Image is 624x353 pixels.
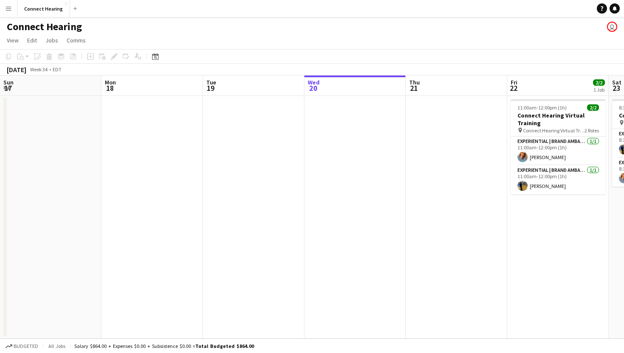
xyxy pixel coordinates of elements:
span: 18 [104,83,116,93]
span: Week 34 [28,66,49,73]
h3: Connect Hearing Virtual Training [511,112,606,127]
span: Comms [67,36,86,44]
span: Thu [409,78,420,86]
span: All jobs [47,343,67,349]
span: Tue [206,78,216,86]
span: 22 [509,83,517,93]
div: EDT [53,66,62,73]
span: 2 Roles [585,127,599,134]
span: 21 [408,83,420,93]
div: Salary $864.00 + Expenses $0.00 + Subsistence $0.00 = [74,343,254,349]
span: Jobs [45,36,58,44]
app-user-avatar: Jamie Wong [607,22,617,32]
span: 2/2 [587,104,599,111]
span: Sat [612,78,621,86]
span: Sun [3,78,14,86]
app-job-card: 11:00am-12:00pm (1h)2/2Connect Hearing Virtual Training Connect Hearing Virtual Training2 RolesEx... [511,99,606,194]
span: Fri [511,78,517,86]
span: 23 [611,83,621,93]
span: Total Budgeted $864.00 [195,343,254,349]
div: [DATE] [7,65,26,74]
span: View [7,36,19,44]
button: Connect Hearing [17,0,70,17]
span: Edit [27,36,37,44]
a: Edit [24,35,40,46]
span: 20 [306,83,320,93]
a: View [3,35,22,46]
span: 11:00am-12:00pm (1h) [517,104,567,111]
app-card-role: Experiential | Brand Ambassador1/111:00am-12:00pm (1h)[PERSON_NAME] [511,165,606,194]
span: 19 [205,83,216,93]
span: 2/2 [593,79,605,86]
span: 17 [2,83,14,93]
h1: Connect Hearing [7,20,82,33]
span: Connect Hearing Virtual Training [523,127,585,134]
div: 1 Job [593,87,604,93]
button: Budgeted [4,342,39,351]
app-card-role: Experiential | Brand Ambassador1/111:00am-12:00pm (1h)[PERSON_NAME] [511,137,606,165]
span: Budgeted [14,343,38,349]
span: Wed [308,78,320,86]
a: Jobs [42,35,62,46]
a: Comms [63,35,89,46]
span: Mon [105,78,116,86]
